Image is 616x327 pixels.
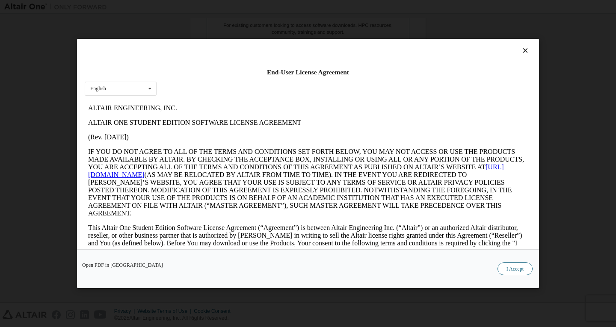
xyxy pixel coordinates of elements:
p: IF YOU DO NOT AGREE TO ALL OF THE TERMS AND CONDITIONS SET FORTH BELOW, YOU MAY NOT ACCESS OR USE... [3,47,443,116]
p: (Rev. [DATE]) [3,32,443,40]
p: ALTAIR ONE STUDENT EDITION SOFTWARE LICENSE AGREEMENT [3,18,443,26]
button: I Accept [498,262,533,275]
p: ALTAIR ENGINEERING, INC. [3,3,443,11]
div: End-User License Agreement [85,68,531,77]
div: English [90,86,106,91]
a: [URL][DOMAIN_NAME] [3,62,419,77]
p: This Altair One Student Edition Software License Agreement (“Agreement”) is between Altair Engine... [3,123,443,162]
a: Open PDF in [GEOGRAPHIC_DATA] [82,262,163,268]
